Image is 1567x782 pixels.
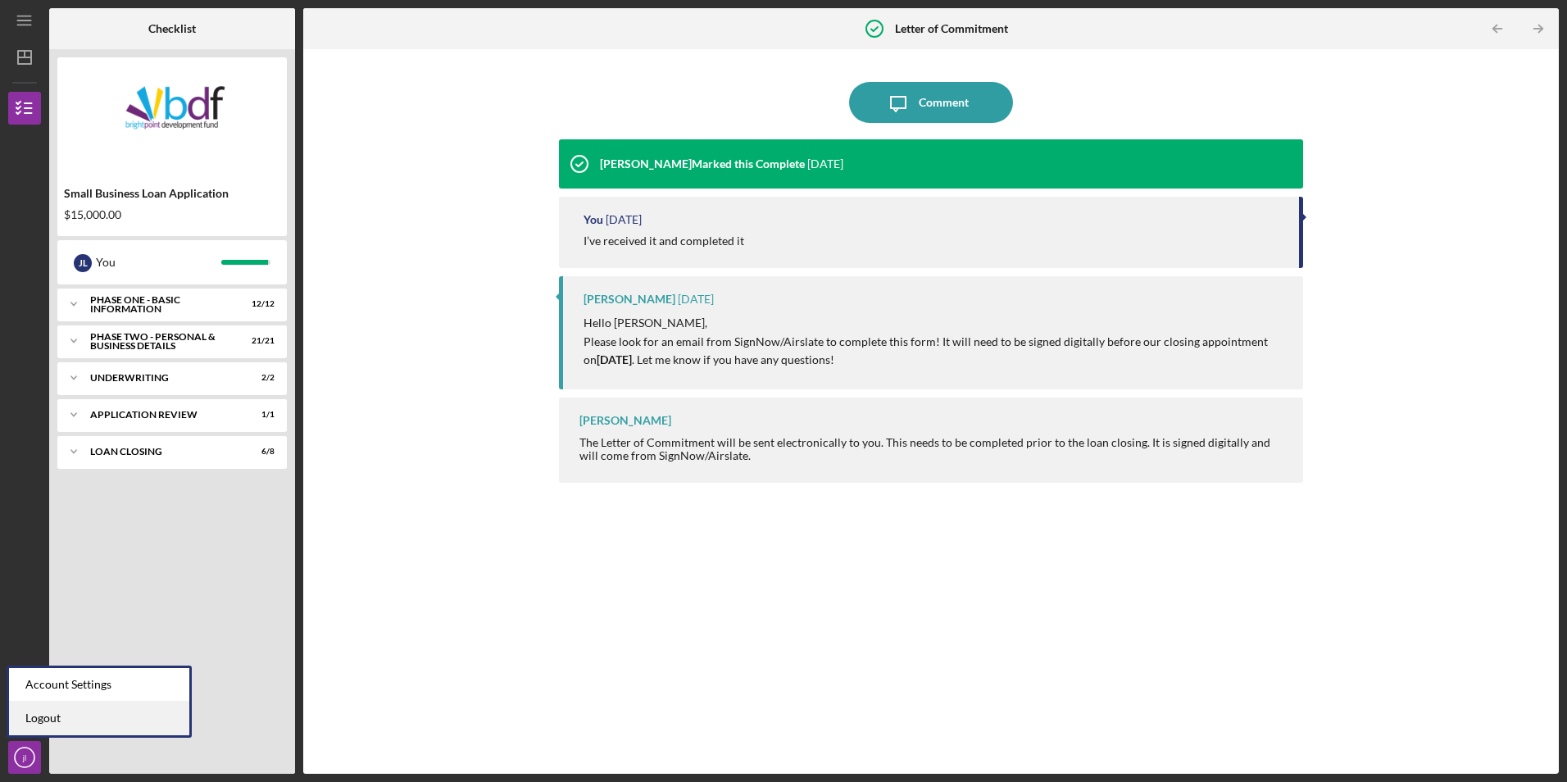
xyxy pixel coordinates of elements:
img: Product logo [57,66,287,164]
div: You [584,213,603,226]
div: Loan Closing [90,447,234,457]
div: [PERSON_NAME] [584,293,675,306]
div: Comment [919,82,969,123]
div: Application Review [90,410,234,420]
b: Checklist [148,22,196,35]
div: [PERSON_NAME] [579,414,671,427]
div: 2 / 2 [245,373,275,383]
div: Small Business Loan Application [64,187,280,200]
strong: [DATE] [597,352,632,366]
div: You [96,248,221,276]
time: 2025-09-24 13:46 [678,293,714,306]
time: 2025-09-25 21:52 [606,213,642,226]
div: j l [74,254,92,272]
p: Hello [PERSON_NAME], [584,314,1286,332]
text: jl [22,753,26,762]
div: 6 / 8 [245,447,275,457]
div: [PERSON_NAME] Marked this Complete [600,157,805,170]
div: The Letter of Commitment will be sent electronically to you. This needs to be completed prior to ... [579,436,1286,462]
time: 2025-09-26 11:25 [807,157,843,170]
p: Please look for an email from SignNow/Airslate to complete this form! It will need to be signed d... [584,333,1286,370]
div: $15,000.00 [64,208,280,221]
div: Underwriting [90,373,234,383]
div: I’ve received it and completed it [584,234,744,248]
a: Logout [9,702,189,735]
div: 1 / 1 [245,410,275,420]
b: Letter of Commitment [895,22,1008,35]
div: Account Settings [9,668,189,702]
div: 12 / 12 [245,299,275,309]
div: 21 / 21 [245,336,275,346]
button: jl [8,741,41,774]
div: Phase One - Basic Information [90,295,234,314]
button: Comment [849,82,1013,123]
div: PHASE TWO - PERSONAL & BUSINESS DETAILS [90,332,234,351]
